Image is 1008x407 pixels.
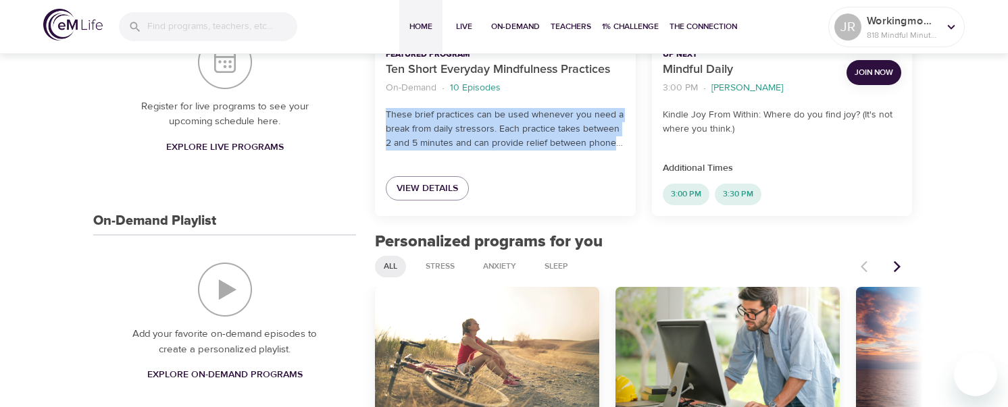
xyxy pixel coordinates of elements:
[147,367,303,383] span: Explore On-Demand Programs
[386,176,469,201] a: View Details
[663,79,836,97] nav: breadcrumb
[663,188,709,200] span: 3:00 PM
[670,20,737,34] span: The Connection
[417,256,463,277] div: Stress
[166,139,284,156] span: Explore Live Programs
[397,180,458,197] span: View Details
[120,99,329,130] p: Register for live programs to see your upcoming schedule here.
[142,362,308,387] a: Explore On-Demand Programs
[855,65,893,80] span: Join Now
[602,20,659,34] span: 1% Challenge
[663,49,836,61] p: Up Next
[93,213,216,229] h3: On-Demand Playlist
[663,184,709,205] div: 3:00 PM
[386,108,624,151] p: These brief practices can be used whenever you need a break from daily stressors. Each practice t...
[663,81,698,95] p: 3:00 PM
[715,188,761,200] span: 3:30 PM
[663,161,901,175] p: Additional Times
[715,184,761,205] div: 3:30 PM
[386,61,624,79] p: Ten Short Everyday Mindfulness Practices
[474,256,525,277] div: Anxiety
[376,261,405,272] span: All
[663,108,901,136] p: Kindle Joy From Within: Where do you find joy? (It's not where you think.)
[536,261,576,272] span: Sleep
[663,61,836,79] p: Mindful Daily
[450,81,501,95] p: 10 Episodes
[448,20,480,34] span: Live
[551,20,591,34] span: Teachers
[386,49,624,61] p: Featured Program
[475,261,524,272] span: Anxiety
[536,256,577,277] div: Sleep
[418,261,463,272] span: Stress
[405,20,437,34] span: Home
[703,79,706,97] li: ·
[867,13,938,29] p: Workingmom2
[147,12,297,41] input: Find programs, teachers, etc...
[386,81,436,95] p: On-Demand
[442,79,445,97] li: ·
[711,81,783,95] p: [PERSON_NAME]
[198,35,252,89] img: Your Live Schedule
[386,79,624,97] nav: breadcrumb
[375,256,406,277] div: All
[491,20,540,34] span: On-Demand
[847,60,901,85] button: Join Now
[198,263,252,317] img: On-Demand Playlist
[375,232,912,252] h2: Personalized programs for you
[120,327,329,357] p: Add your favorite on-demand episodes to create a personalized playlist.
[882,252,912,281] button: Next items
[867,29,938,41] p: 818 Mindful Minutes
[161,135,289,160] a: Explore Live Programs
[954,353,997,396] iframe: Button to launch messaging window
[43,9,103,40] img: logo
[834,13,861,40] div: JR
